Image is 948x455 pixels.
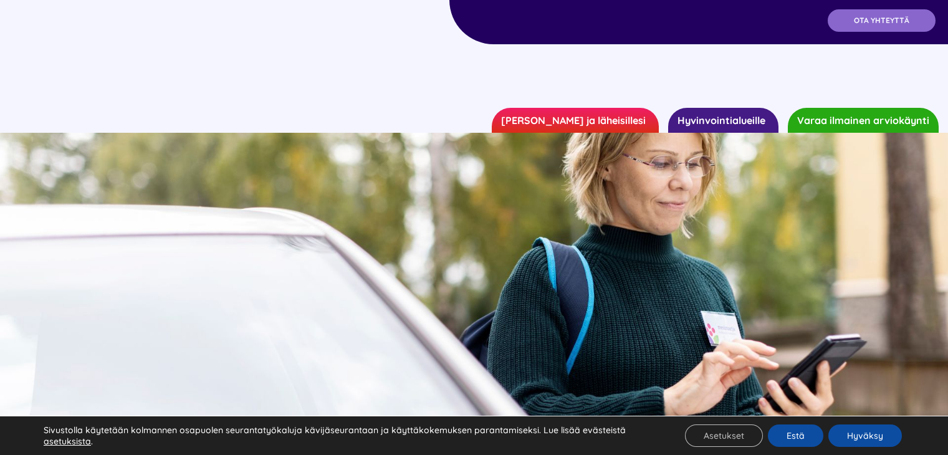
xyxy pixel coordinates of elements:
[854,16,909,25] span: OTA YHTEYTTÄ
[828,9,936,32] a: OTA YHTEYTTÄ
[44,424,654,447] p: Sivustolla käytetään kolmannen osapuolen seurantatyökaluja kävijäseurantaan ja käyttäkokemuksen p...
[44,436,91,447] button: asetuksista
[685,424,763,447] button: Asetukset
[788,108,939,133] a: Varaa ilmainen arviokäynti
[492,108,659,133] a: [PERSON_NAME] ja läheisillesi
[768,424,823,447] button: Estä
[668,108,778,133] a: Hyvinvointialueille
[828,424,902,447] button: Hyväksy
